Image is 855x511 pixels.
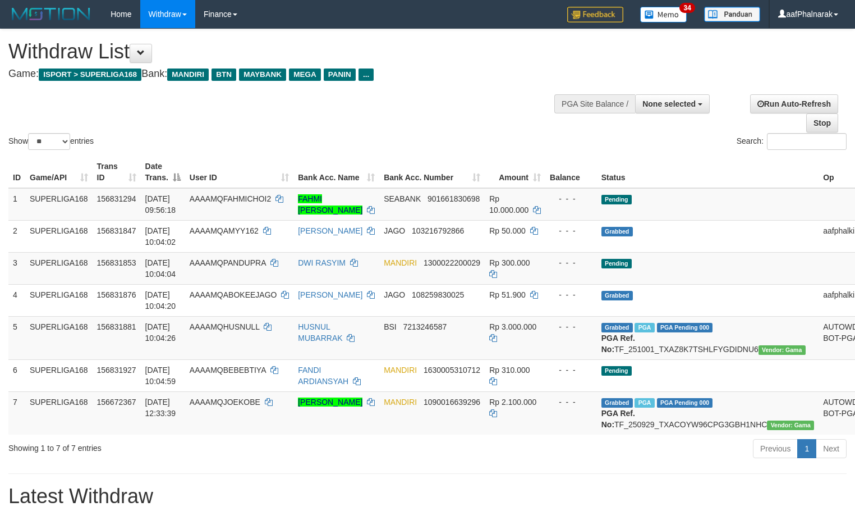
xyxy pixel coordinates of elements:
a: [PERSON_NAME] [298,226,362,235]
span: AAAAMQFAHMICHOI2 [190,194,271,203]
div: PGA Site Balance / [554,94,635,113]
span: MANDIRI [384,366,417,375]
div: - - - [550,364,592,376]
span: AAAAMQPANDUPRA [190,258,266,267]
span: 156831927 [97,366,136,375]
h1: Withdraw List [8,40,559,63]
div: Showing 1 to 7 of 7 entries [8,438,348,454]
th: Balance [545,156,597,188]
span: [DATE] 10:04:04 [145,258,176,279]
h1: Latest Withdraw [8,485,847,508]
span: Vendor URL: https://trx31.1velocity.biz [759,345,806,355]
span: Rp 51.900 [489,290,526,299]
div: - - - [550,225,592,236]
span: Grabbed [601,227,633,236]
td: 6 [8,359,25,391]
th: Trans ID: activate to sort column ascending [93,156,141,188]
th: ID [8,156,25,188]
span: [DATE] 10:04:02 [145,226,176,247]
span: Vendor URL: https://trx31.1velocity.biz [767,421,814,430]
td: SUPERLIGA168 [25,284,93,316]
span: 156831881 [97,322,136,331]
b: PGA Ref. No: [601,409,635,429]
a: FANDI ARDIANSYAH [298,366,348,386]
td: 1 [8,188,25,221]
span: AAAAMQAMYY162 [190,226,259,235]
input: Search: [767,133,847,150]
td: SUPERLIGA168 [25,316,93,359]
a: Previous [753,439,798,458]
span: ISPORT > SUPERLIGA168 [39,69,141,81]
td: TF_251001_TXAZ8K7TSHLFYGDIDNU6 [597,316,819,359]
th: Bank Acc. Number: activate to sort column ascending [379,156,485,188]
span: Marked by aafsengchandara [635,398,654,408]
span: 156831853 [97,258,136,267]
span: Copy 1090016639296 to clipboard [424,398,480,407]
span: 156831876 [97,290,136,299]
a: [PERSON_NAME] [298,398,362,407]
span: PGA Pending [657,398,713,408]
a: [PERSON_NAME] [298,290,362,299]
td: 2 [8,220,25,252]
b: PGA Ref. No: [601,334,635,354]
span: Copy 103216792866 to clipboard [412,226,464,235]
select: Showentries [28,133,70,150]
span: BSI [384,322,397,331]
span: Rp 300.000 [489,258,530,267]
img: MOTION_logo.png [8,6,94,22]
td: 4 [8,284,25,316]
th: User ID: activate to sort column ascending [185,156,293,188]
span: Copy 1630005310712 to clipboard [424,366,480,375]
span: JAGO [384,290,405,299]
span: AAAAMQABOKEEJAGO [190,290,277,299]
span: Copy 108259830025 to clipboard [412,290,464,299]
span: None selected [642,99,696,108]
span: MANDIRI [167,69,209,81]
th: Bank Acc. Name: activate to sort column ascending [293,156,379,188]
span: MANDIRI [384,398,417,407]
img: Feedback.jpg [567,7,623,22]
div: - - - [550,289,592,300]
span: Marked by aafsoycanthlai [635,323,654,332]
span: Grabbed [601,323,633,332]
div: - - - [550,321,592,332]
span: Rp 3.000.000 [489,322,536,331]
span: MEGA [289,69,321,81]
h4: Game: Bank: [8,69,559,80]
th: Status [597,156,819,188]
span: [DATE] 10:04:26 [145,322,176,343]
th: Date Trans.: activate to sort column descending [141,156,185,188]
span: JAGO [384,226,405,235]
span: SEABANK [384,194,421,203]
a: Run Auto-Refresh [750,94,838,113]
span: [DATE] 12:33:39 [145,398,176,418]
label: Search: [737,133,847,150]
button: None selected [635,94,710,113]
a: Next [816,439,847,458]
span: PGA Pending [657,323,713,332]
td: TF_250929_TXACOYW96CPG3GBH1NHC [597,391,819,435]
span: BTN [212,69,236,81]
div: - - - [550,396,592,408]
span: PANIN [324,69,356,81]
span: Rp 50.000 [489,226,526,235]
span: AAAAMQHUSNULL [190,322,260,331]
span: Copy 7213246587 to clipboard [403,322,447,331]
th: Game/API: activate to sort column ascending [25,156,93,188]
span: Copy 901661830698 to clipboard [427,194,480,203]
td: SUPERLIGA168 [25,252,93,284]
td: 3 [8,252,25,284]
span: Copy 1300022200029 to clipboard [424,258,480,267]
span: Rp 310.000 [489,366,530,375]
span: Pending [601,366,632,376]
span: 34 [679,3,695,13]
span: AAAAMQBEBEBTIYA [190,366,266,375]
span: Rp 2.100.000 [489,398,536,407]
span: 156831294 [97,194,136,203]
td: SUPERLIGA168 [25,220,93,252]
span: Rp 10.000.000 [489,194,528,215]
span: [DATE] 10:04:59 [145,366,176,386]
span: [DATE] 10:04:20 [145,290,176,311]
td: SUPERLIGA168 [25,359,93,391]
img: Button%20Memo.svg [640,7,687,22]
